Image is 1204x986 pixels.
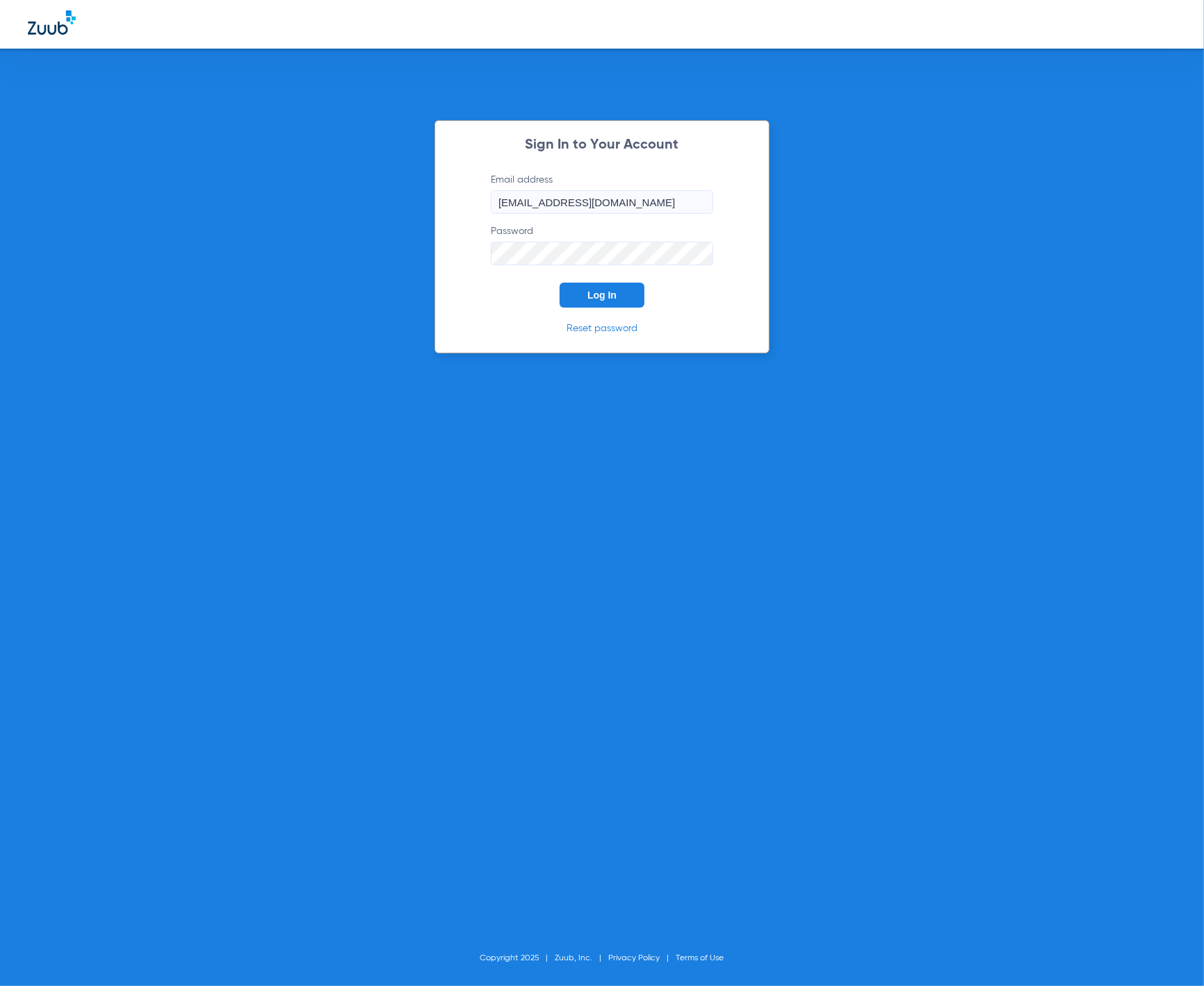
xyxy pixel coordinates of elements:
input: Password [491,242,713,265]
h2: Sign In to Your Account [470,138,734,152]
label: Password [491,224,713,265]
button: Log In [560,283,644,308]
a: Privacy Policy [609,954,660,962]
img: Zuub Logo [28,10,76,35]
input: Email address [491,190,713,214]
a: Terms of Use [676,954,724,962]
li: Copyright 2025 [480,951,555,965]
label: Email address [491,173,713,214]
a: Reset password [567,324,637,333]
li: Zuub, Inc. [555,951,609,965]
span: Log In [587,290,617,301]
